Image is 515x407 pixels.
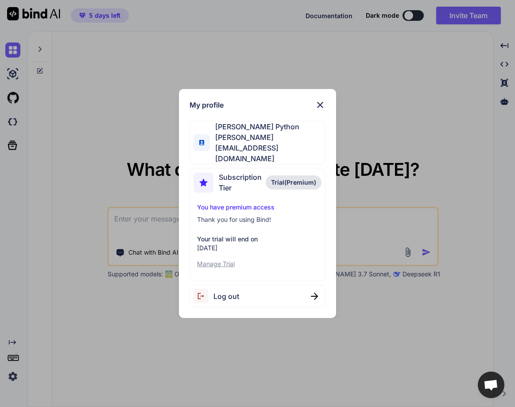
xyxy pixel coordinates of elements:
[210,132,325,164] span: [PERSON_NAME][EMAIL_ADDRESS][DOMAIN_NAME]
[197,244,318,252] p: [DATE]
[219,172,266,193] span: Subscription Tier
[271,178,316,187] span: Trial(Premium)
[311,293,318,300] img: close
[197,260,318,268] p: Manage Trial
[197,235,318,244] p: Your trial will end on
[213,291,239,302] span: Log out
[197,215,318,224] p: Thank you for using Bind!
[194,173,213,193] img: subscription
[210,121,325,132] span: [PERSON_NAME] Python
[199,140,205,145] img: profile
[194,289,213,303] img: logout
[478,372,504,398] div: Open chat
[315,100,325,110] img: close
[197,203,318,212] p: You have premium access
[190,100,224,110] h1: My profile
